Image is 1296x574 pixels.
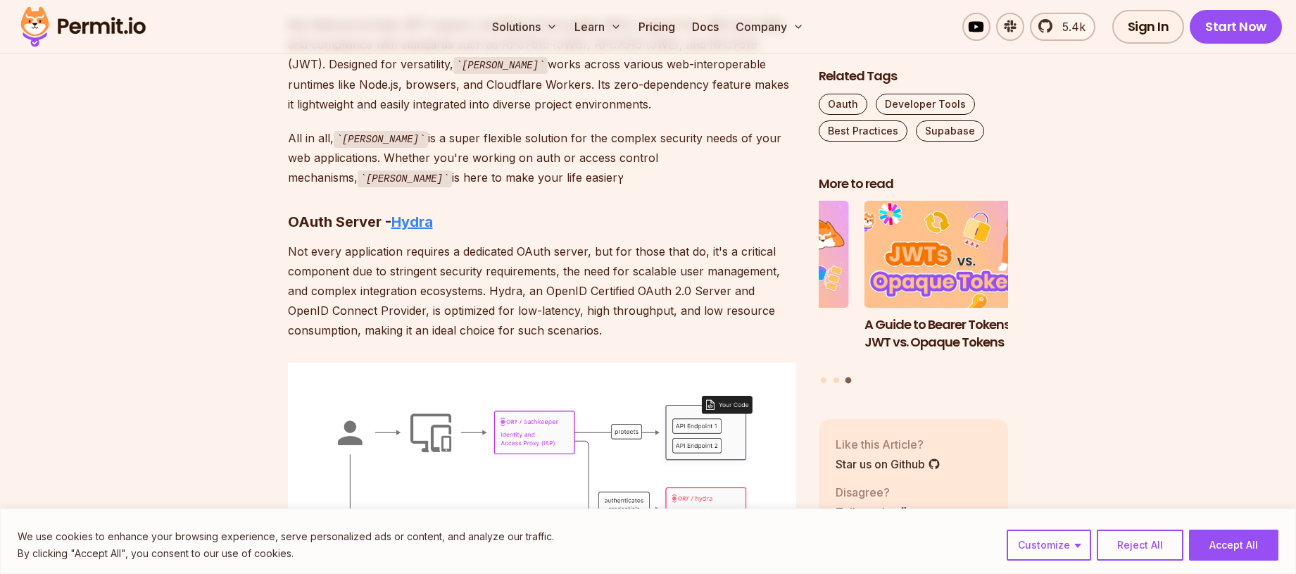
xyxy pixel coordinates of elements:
[836,456,940,473] a: Star us on Github
[486,13,563,41] button: Solutions
[730,13,810,41] button: Company
[876,94,975,115] a: Developer Tools
[819,175,1009,193] h2: More to read
[288,213,391,230] strong: OAuth Server -
[819,68,1009,85] h2: Related Tags
[14,3,152,51] img: Permit logo
[569,13,627,41] button: Learn
[391,213,433,230] a: Hydra
[334,131,428,148] code: [PERSON_NAME]
[836,504,910,520] a: Tell us why
[288,128,796,188] p: All in all, is a super flexible solution for the complex security needs of your web applications....
[1007,530,1091,561] button: Customize
[819,94,867,115] a: Oauth
[1112,10,1185,44] a: Sign In
[1190,10,1282,44] a: Start Now
[836,436,940,453] p: Like this Article?
[821,378,826,383] button: Go to slide 1
[864,201,1055,308] img: A Guide to Bearer Tokens: JWT vs. Opaque Tokens
[1189,530,1278,561] button: Accept All
[686,13,724,41] a: Docs
[659,201,849,369] li: 2 of 3
[288,15,796,114] p: Key features include JWT support, handling of encrypted JWTs, support for JWS and JWE, and compli...
[18,545,554,562] p: By clicking "Accept All", you consent to our use of cookies.
[1097,530,1183,561] button: Reject All
[659,201,849,308] img: Policy-Based Access Control (PBAC) Isn’t as Great as You Think
[288,242,796,340] p: Not every application requires a dedicated OAuth server, but for those that do, it's a critical c...
[1054,18,1086,35] span: 5.4k
[864,201,1055,369] li: 3 of 3
[845,378,852,384] button: Go to slide 3
[358,170,452,187] code: [PERSON_NAME]
[819,201,1009,386] div: Posts
[864,201,1055,369] a: A Guide to Bearer Tokens: JWT vs. Opaque TokensA Guide to Bearer Tokens: JWT vs. Opaque Tokens
[453,57,548,74] code: [PERSON_NAME]
[659,316,849,368] h3: Policy-Based Access Control (PBAC) Isn’t as Great as You Think
[819,120,907,142] a: Best Practices
[633,13,681,41] a: Pricing
[18,528,554,545] p: We use cookies to enhance your browsing experience, serve personalized ads or content, and analyz...
[836,484,910,501] p: Disagree?
[864,316,1055,351] h3: A Guide to Bearer Tokens: JWT vs. Opaque Tokens
[833,378,839,383] button: Go to slide 2
[1030,13,1095,41] a: 5.4k
[916,120,984,142] a: Supabase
